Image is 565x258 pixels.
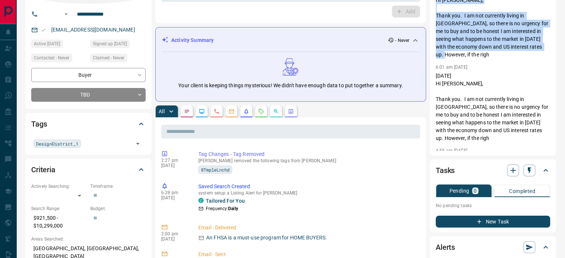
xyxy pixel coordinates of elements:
div: Tasks [436,161,550,179]
svg: Calls [214,108,220,114]
p: Saved Search Created [198,183,417,190]
p: - Never [395,37,409,44]
span: Claimed - Never [93,54,124,62]
p: Your client is keeping things mysterious! We didn't have enough data to put together a summary. [178,82,403,89]
p: [PERSON_NAME] removed the following tags from [PERSON_NAME] [198,158,417,163]
svg: Agent Actions [288,108,294,114]
p: Budget: [90,205,146,212]
p: [DATE] [161,195,187,200]
svg: Listing Alerts [243,108,249,114]
p: 0 [474,188,477,193]
span: 8TmpleLnchd [201,166,230,173]
p: 6:28 pm [161,190,187,195]
h2: Criteria [31,164,55,176]
p: Email - Delivered [198,224,417,232]
div: TBD [31,88,146,102]
p: Areas Searched: [31,236,146,242]
p: An FHSA is a must-use program for HOME BUYERS. [206,234,327,242]
p: 2:00 pm [161,231,187,236]
p: Tag Changes - Tag Removed [198,150,417,158]
a: [EMAIL_ADDRESS][DOMAIN_NAME] [51,27,135,33]
button: New Task [436,216,550,228]
span: Active [DATE] [34,40,60,48]
div: Mon Dec 20 2021 [31,40,87,50]
svg: Lead Browsing Activity [199,108,205,114]
span: DesignDistrict_1 [36,140,78,147]
button: Open [133,138,143,149]
p: 2:27 pm [161,158,187,163]
p: [DATE] Hi [PERSON_NAME], Thank you. I am not currently living in [GEOGRAPHIC_DATA], so there is n... [436,72,550,142]
p: system setup a Listing Alert for [PERSON_NAME] [198,190,417,196]
p: 6:01 am [DATE] [436,65,467,70]
p: All [159,109,165,114]
svg: Email Valid [41,27,46,33]
div: Alerts [436,238,550,256]
div: Criteria [31,161,146,179]
div: Tags [31,115,146,133]
div: condos.ca [198,198,204,203]
span: Signed up [DATE] [93,40,127,48]
a: Tailored For You [206,198,245,204]
p: 4:55 am [DATE] [436,148,467,153]
p: Completed [509,189,535,194]
div: Buyer [31,68,146,82]
p: No pending tasks [436,200,550,211]
div: Activity Summary- Never [162,33,420,47]
p: Activity Summary [171,36,214,44]
h2: Tasks [436,164,455,176]
svg: Emails [228,108,234,114]
button: Open [62,10,71,19]
p: [DATE] [161,163,187,168]
span: Contacted - Never [34,54,69,62]
svg: Opportunities [273,108,279,114]
p: Search Range: [31,205,87,212]
svg: Requests [258,108,264,114]
p: [DATE] [161,236,187,242]
p: Pending [449,188,469,193]
p: $921,500 - $10,299,000 [31,212,87,232]
svg: Notes [184,108,190,114]
div: Sat Dec 21 2013 [90,40,146,50]
strong: Daily [228,206,238,211]
p: Timeframe: [90,183,146,190]
p: Frequency: [206,205,238,212]
h2: Tags [31,118,47,130]
p: Actively Searching: [31,183,87,190]
h2: Alerts [436,241,455,253]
